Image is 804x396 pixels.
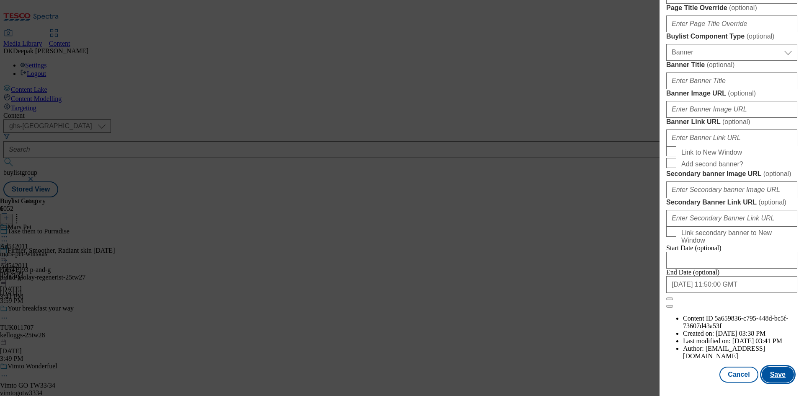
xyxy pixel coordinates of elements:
label: Page Title Override [666,4,797,12]
button: Close [666,298,673,300]
button: Cancel [719,367,758,383]
span: Link to New Window [681,149,742,156]
span: ( optional ) [722,118,750,125]
li: Last modified on: [683,337,797,345]
input: Enter Secondary Banner Link URL [666,210,797,227]
li: Author: [683,345,797,360]
label: Banner Link URL [666,118,797,126]
span: 5a659836-c795-448d-bc5f-73607d43a53f [683,315,789,329]
input: Enter Banner Image URL [666,101,797,118]
label: Secondary banner Image URL [666,170,797,178]
span: ( optional ) [707,61,735,68]
span: ( optional ) [763,170,791,177]
label: Banner Image URL [666,89,797,98]
label: Secondary Banner Link URL [666,198,797,207]
span: ( optional ) [729,4,757,11]
span: ( optional ) [728,90,756,97]
span: End Date (optional) [666,269,719,276]
input: Enter Page Title Override [666,16,797,32]
input: Enter Banner Title [666,72,797,89]
span: ( optional ) [758,199,786,206]
label: Buylist Component Type [666,32,797,41]
input: Enter Secondary banner Image URL [666,181,797,198]
span: [DATE] 03:41 PM [732,337,782,344]
label: Banner Title [666,61,797,69]
input: Enter Date [666,252,797,269]
input: Enter Banner Link URL [666,129,797,146]
span: Link secondary banner to New Window [681,229,794,244]
li: Content ID [683,315,797,330]
span: Start Date (optional) [666,244,722,251]
span: [EMAIL_ADDRESS][DOMAIN_NAME] [683,345,765,360]
span: [DATE] 03:38 PM [716,330,765,337]
li: Created on: [683,330,797,337]
input: Enter Date [666,276,797,293]
span: Add second banner? [681,160,743,168]
button: Save [762,367,794,383]
span: ( optional ) [747,33,775,40]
